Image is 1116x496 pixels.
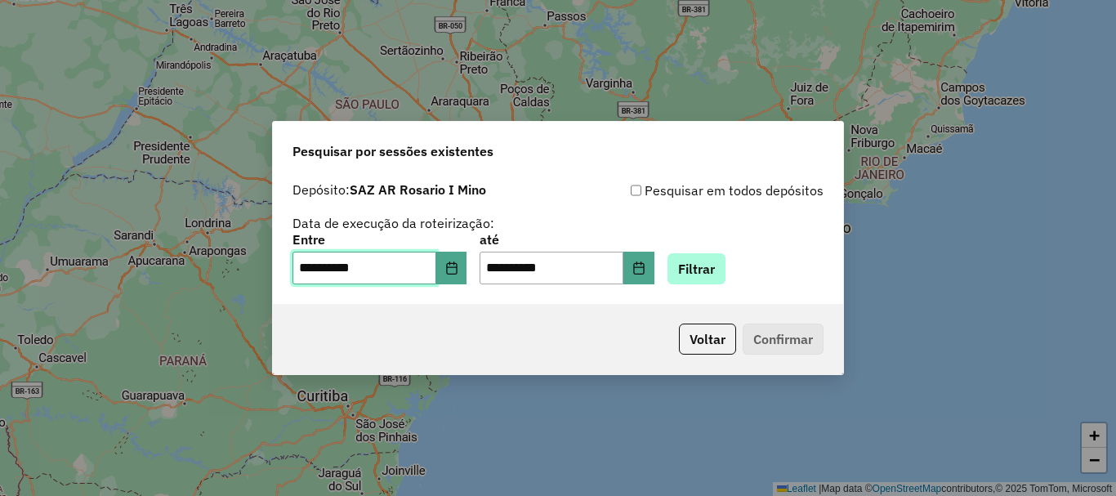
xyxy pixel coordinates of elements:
button: Choose Date [623,252,654,284]
strong: SAZ AR Rosario I Mino [350,181,486,198]
button: Choose Date [436,252,467,284]
div: Pesquisar em todos depósitos [558,181,824,200]
label: Entre [292,230,466,249]
span: Pesquisar por sessões existentes [292,141,493,161]
label: Depósito: [292,180,486,199]
button: Filtrar [667,253,725,284]
button: Voltar [679,324,736,355]
label: até [480,230,654,249]
label: Data de execução da roteirização: [292,213,494,233]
